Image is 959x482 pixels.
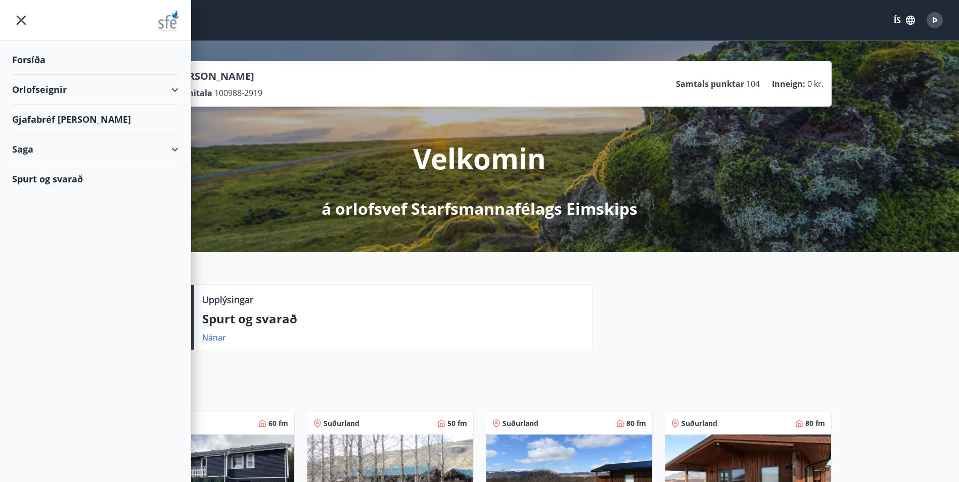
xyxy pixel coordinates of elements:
[805,418,825,428] span: 80 fm
[12,105,178,134] div: Gjafabréf [PERSON_NAME]
[772,78,805,89] p: Inneign :
[158,11,178,31] img: union_logo
[413,139,546,177] p: Velkomin
[676,78,744,89] p: Samtals punktar
[172,69,262,83] p: [PERSON_NAME]
[202,332,226,343] a: Nánar
[12,11,30,29] button: menu
[503,418,538,428] span: Suðurland
[322,198,637,220] p: á orlofsvef Starfsmannafélags Eimskips
[923,8,947,32] button: Þ
[324,418,359,428] span: Suðurland
[12,45,178,75] div: Forsíða
[681,418,717,428] span: Suðurland
[12,164,178,194] div: Spurt og svarað
[202,310,584,327] p: Spurt og svarað
[807,78,824,89] span: 0 kr.
[12,75,178,105] div: Orlofseignir
[746,78,760,89] span: 104
[172,87,212,99] p: Kennitala
[888,11,921,29] button: ÍS
[268,418,288,428] span: 60 fm
[12,134,178,164] div: Saga
[447,418,467,428] span: 50 fm
[932,15,937,26] span: Þ
[202,293,253,306] p: Upplýsingar
[626,418,646,428] span: 80 fm
[214,87,262,99] span: 100988-2919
